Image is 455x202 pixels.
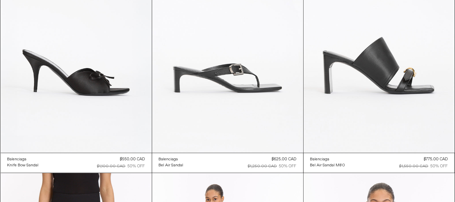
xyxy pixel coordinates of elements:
[248,163,277,169] div: $1,250.00 CAD
[159,157,178,162] div: Balenciaga
[97,163,126,169] div: $1,100.00 CAD
[7,162,39,168] a: Knife Bow Sandal
[159,162,184,168] a: Bel Air Sandal
[159,156,184,162] a: Balenciaga
[310,157,330,162] div: Balenciaga
[128,163,145,169] div: 50% OFF
[279,163,297,169] div: 50% OFF
[120,156,145,162] div: $550.00 CAD
[400,163,429,169] div: $1,550.00 CAD
[7,156,39,162] a: Balenciaga
[431,163,448,169] div: 50% OFF
[424,156,448,162] div: $775.00 CAD
[272,156,297,162] div: $625.00 CAD
[7,157,27,162] div: Balenciaga
[310,156,345,162] a: Balenciaga
[310,162,345,168] a: Bel Air Sandal M80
